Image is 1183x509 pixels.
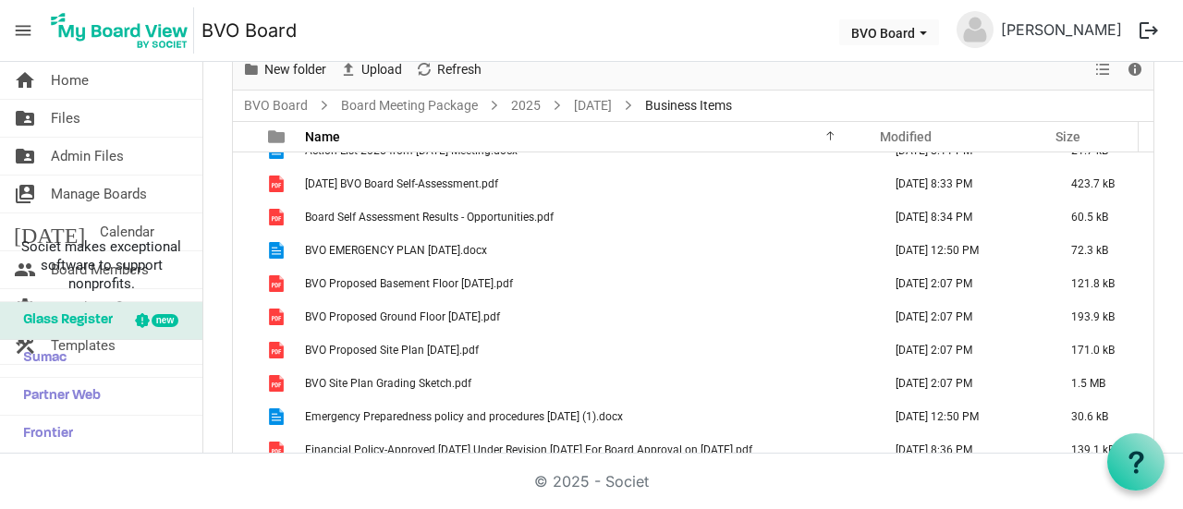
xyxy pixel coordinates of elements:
span: BVO EMERGENCY PLAN [DATE].docx [305,244,487,257]
td: BVO Site Plan Grading Sketch.pdf is template cell column header Name [299,367,876,400]
span: Sumac [14,340,67,377]
span: Business Items [641,94,736,117]
a: Board Meeting Package [337,94,482,117]
td: checkbox [233,300,257,333]
td: August 26, 2025 2:07 PM column header Modified [876,300,1052,333]
td: is template cell column header type [257,367,299,400]
span: BVO Proposed Basement Floor [DATE].pdf [305,277,513,290]
td: BVO EMERGENCY PLAN August 25, 2025.docx is template cell column header Name [299,234,876,267]
td: BVO Proposed Basement Floor 2025-08-25.pdf is template cell column header Name [299,267,876,300]
span: BVO Proposed Site Plan [DATE].pdf [305,344,479,357]
span: Files [51,100,80,137]
td: August 25, 2025 8:34 PM column header Modified [876,200,1052,234]
div: View [1088,51,1119,90]
span: Partner Web [14,378,101,415]
span: Emergency Preparedness policy and procedures [DATE] (1).docx [305,410,623,423]
span: Calendar [100,213,154,250]
a: © 2025 - Societ [534,472,649,491]
span: Manage Boards [51,176,147,212]
td: BVO Proposed Ground Floor 2025-08-25.pdf is template cell column header Name [299,300,876,333]
a: [DATE] [570,94,616,117]
span: Financial Policy-Approved [DATE] Under Revision [DATE] For Board Approval on [DATE].pdf [305,443,752,456]
a: BVO Board [240,94,311,117]
td: is template cell column header type [257,333,299,367]
td: 121.8 kB is template cell column header Size [1052,267,1153,300]
td: August 28, 2025 12:50 PM column header Modified [876,234,1052,267]
span: [DATE] [14,213,85,250]
button: Upload [336,58,406,81]
td: checkbox [233,433,257,467]
span: BVO Site Plan Grading Sketch.pdf [305,377,471,390]
td: is template cell column header type [257,234,299,267]
button: logout [1129,11,1168,50]
td: checkbox [233,367,257,400]
td: Board Self Assessment Results - Opportunities.pdf is template cell column header Name [299,200,876,234]
span: Glass Register [14,302,113,339]
span: Name [305,129,340,144]
span: Modified [880,129,932,144]
span: [DATE] BVO Board Self-Assessment.pdf [305,177,498,190]
span: BVO Proposed Ground Floor [DATE].pdf [305,310,500,323]
td: is template cell column header type [257,300,299,333]
td: checkbox [233,400,257,433]
td: 72.3 kB is template cell column header Size [1052,234,1153,267]
span: Size [1055,129,1080,144]
td: August 26, 2025 2:07 PM column header Modified [876,367,1052,400]
td: 423.7 kB is template cell column header Size [1052,167,1153,200]
span: menu [6,13,41,48]
td: 1.5 MB is template cell column header Size [1052,367,1153,400]
a: [PERSON_NAME] [994,11,1129,48]
td: Emergency Preparedness policy and procedures June 19 2025 (1).docx is template cell column header... [299,400,876,433]
td: August 28, 2025 12:50 PM column header Modified [876,400,1052,433]
span: folder_shared [14,138,36,175]
span: Action List 2025 from [DATE] Meeting.docx [305,144,518,157]
a: BVO Board [201,12,297,49]
span: home [14,62,36,99]
td: Financial Policy-Approved Aug 2023 Under Revision July 2025 For Board Approval on Aug 28 2025.pdf... [299,433,876,467]
td: April 2025 BVO Board Self-Assessment.pdf is template cell column header Name [299,167,876,200]
span: Board Self Assessment Results - Opportunities.pdf [305,211,554,224]
td: August 25, 2025 8:33 PM column header Modified [876,167,1052,200]
span: Refresh [435,58,483,81]
span: Frontier [14,416,73,453]
td: is template cell column header type [257,400,299,433]
td: is template cell column header type [257,200,299,234]
td: is template cell column header type [257,267,299,300]
td: 171.0 kB is template cell column header Size [1052,333,1153,367]
span: Admin Files [51,138,124,175]
img: no-profile-picture.svg [957,11,994,48]
td: is template cell column header type [257,433,299,467]
div: Refresh [409,51,488,90]
td: August 26, 2025 2:07 PM column header Modified [876,333,1052,367]
td: August 25, 2025 8:36 PM column header Modified [876,433,1052,467]
td: checkbox [233,234,257,267]
button: BVO Board dropdownbutton [839,19,939,45]
span: Upload [360,58,404,81]
span: New folder [262,58,328,81]
span: Home [51,62,89,99]
a: My Board View Logo [45,7,201,54]
div: new [152,314,178,327]
td: checkbox [233,333,257,367]
td: 139.1 kB is template cell column header Size [1052,433,1153,467]
a: 2025 [507,94,544,117]
td: BVO Proposed Site Plan 2025-08-25.pdf is template cell column header Name [299,333,876,367]
td: August 26, 2025 2:07 PM column header Modified [876,267,1052,300]
button: View dropdownbutton [1092,58,1114,81]
img: My Board View Logo [45,7,194,54]
span: folder_shared [14,100,36,137]
button: New folder [239,58,330,81]
td: is template cell column header type [257,167,299,200]
td: 60.5 kB is template cell column header Size [1052,200,1153,234]
button: Details [1123,58,1148,81]
td: 30.6 kB is template cell column header Size [1052,400,1153,433]
div: Details [1119,51,1151,90]
div: New folder [236,51,333,90]
td: checkbox [233,267,257,300]
td: 193.9 kB is template cell column header Size [1052,300,1153,333]
td: checkbox [233,200,257,234]
span: switch_account [14,176,36,212]
button: Refresh [412,58,485,81]
td: checkbox [233,167,257,200]
span: Societ makes exceptional software to support nonprofits. [8,237,194,293]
